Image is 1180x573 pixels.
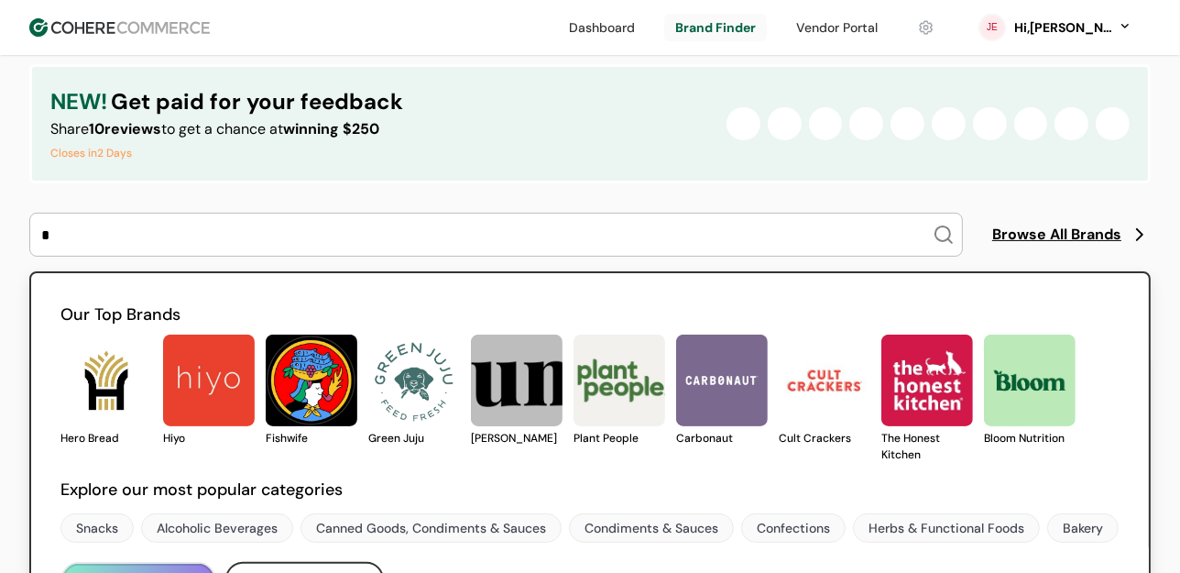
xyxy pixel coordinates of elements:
div: Bakery [1063,519,1103,538]
a: Canned Goods, Condiments & Sauces [300,513,562,543]
h2: Our Top Brands [60,303,1120,327]
span: NEW! [50,85,107,118]
a: Browse All Brands [992,224,1151,246]
span: winning $250 [283,119,379,138]
span: Browse All Brands [992,224,1121,246]
div: Confections [757,519,830,538]
div: Closes in 2 Days [50,144,403,162]
div: Alcoholic Beverages [157,519,278,538]
div: Snacks [76,519,118,538]
span: Get paid for your feedback [111,85,403,118]
div: Condiments & Sauces [585,519,718,538]
a: Herbs & Functional Foods [853,513,1040,543]
svg: 0 percent [978,14,1006,41]
div: Canned Goods, Condiments & Sauces [316,519,546,538]
a: Snacks [60,513,134,543]
a: Confections [741,513,846,543]
div: Herbs & Functional Foods [869,519,1024,538]
span: to get a chance at [161,119,283,138]
a: Alcoholic Beverages [141,513,293,543]
h2: Explore our most popular categories [60,478,1120,502]
a: Bakery [1047,513,1119,543]
div: Hi, [PERSON_NAME] [1013,18,1114,38]
button: Hi,[PERSON_NAME] [1013,18,1132,38]
img: Cohere Logo [29,18,210,37]
span: Share [50,119,89,138]
span: 10 reviews [89,119,161,138]
a: Condiments & Sauces [569,513,734,543]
